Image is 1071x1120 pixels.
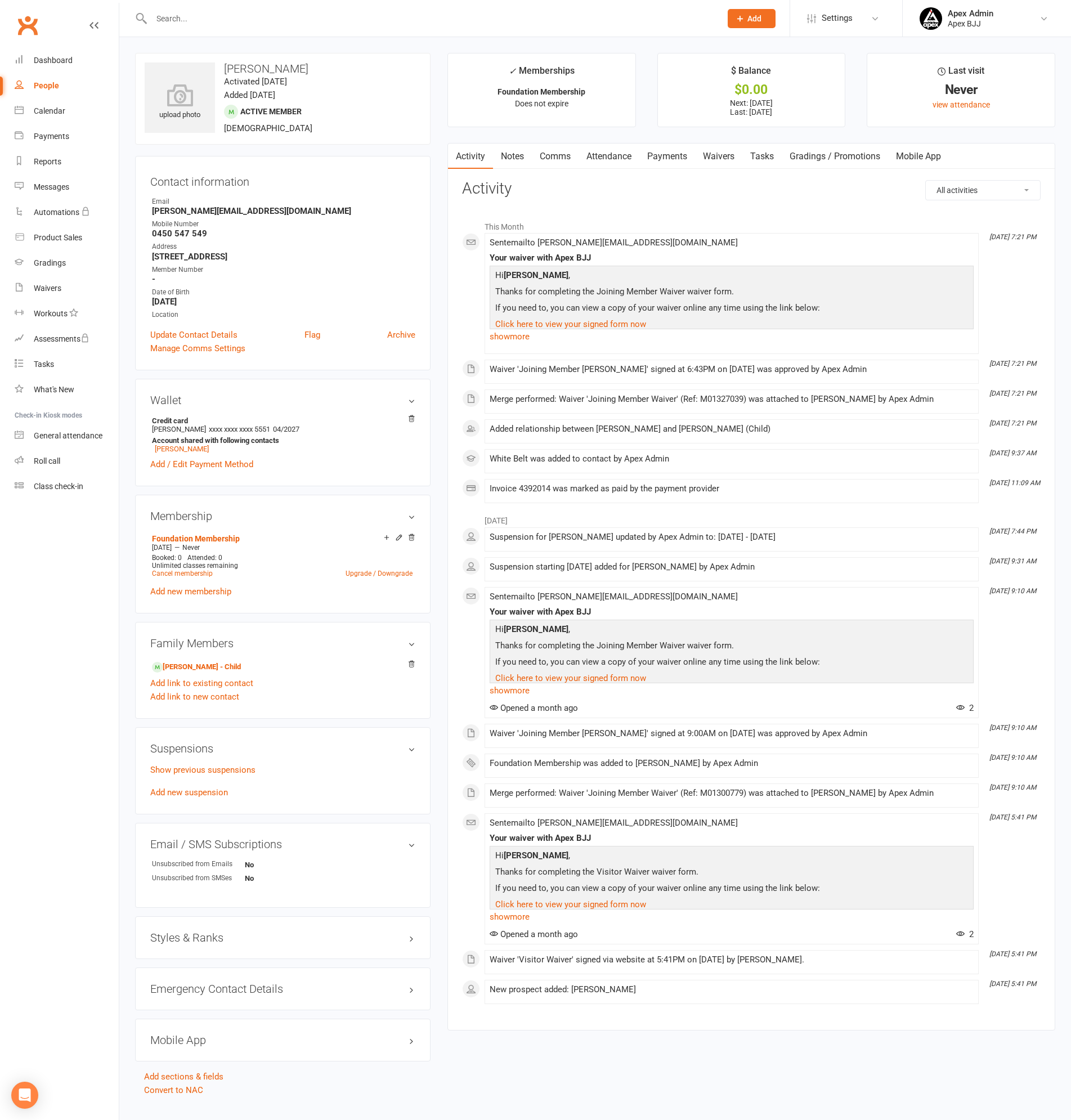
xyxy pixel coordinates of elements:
[148,11,713,26] input: Search...
[989,233,1036,241] i: [DATE] 7:21 PM
[15,352,119,377] a: Tasks
[492,881,971,898] p: If you need to, you can view a copy of your waiver online any time using the link below:
[989,360,1036,368] i: [DATE] 7:21 PM
[490,729,974,738] div: Waiver 'Joining Member [PERSON_NAME]' signed at 9:00AM on [DATE] was approved by Apex Admin
[782,144,888,169] a: Gradings / Promotions
[15,149,119,174] a: Reports
[245,874,310,882] strong: No
[144,1072,223,1082] a: Add sections & fields
[920,7,942,30] img: thumb_image1745496852.png
[150,637,415,649] h3: Family Members
[152,570,213,577] a: Cancel membership
[490,818,738,828] span: Sent email to [PERSON_NAME][EMAIL_ADDRESS][DOMAIN_NAME]
[504,624,568,634] strong: [PERSON_NAME]
[34,456,60,465] div: Roll call
[989,587,1036,595] i: [DATE] 9:10 AM
[150,1034,415,1046] h3: Mobile App
[448,144,493,169] a: Activity
[989,813,1036,821] i: [DATE] 5:41 PM
[152,241,415,252] div: Address
[490,329,974,344] a: show more
[15,225,119,250] a: Product Sales
[668,98,835,117] p: Next: [DATE] Last: [DATE]
[515,99,568,108] span: Does not expire
[495,319,646,329] a: Click here to view your signed form now
[989,950,1036,958] i: [DATE] 5:41 PM
[34,284,61,293] div: Waivers
[34,334,89,343] div: Assessments
[152,252,415,262] strong: [STREET_ADDRESS]
[187,554,222,562] span: Attended: 0
[490,562,974,572] div: Suspension starting [DATE] added for [PERSON_NAME] by Apex Admin
[152,274,415,284] strong: -
[34,56,73,65] div: Dashboard
[492,639,971,655] p: Thanks for completing the Joining Member Waiver waiver form.
[150,328,237,342] a: Update Contact Details
[144,1085,203,1095] a: Convert to NAC
[490,238,738,248] span: Sent email to [PERSON_NAME][EMAIL_ADDRESS][DOMAIN_NAME]
[149,543,415,552] div: —
[152,436,410,445] strong: Account shared with following contacts
[490,955,974,965] div: Waiver 'Visitor Waiver' signed via website at 5:41PM on [DATE] by [PERSON_NAME].
[948,19,993,29] div: Apex BJJ
[150,983,415,995] h3: Emergency Contact Details
[15,174,119,200] a: Messages
[150,765,256,775] a: Show previous suspensions
[11,1082,38,1109] div: Open Intercom Messenger
[989,389,1036,397] i: [DATE] 7:21 PM
[492,865,971,881] p: Thanks for completing the Visitor Waiver waiver form.
[150,415,415,455] li: [PERSON_NAME]
[150,171,415,188] h3: Contact information
[490,985,974,994] div: New prospect added: [PERSON_NAME]
[490,365,974,374] div: Waiver 'Joining Member [PERSON_NAME]' signed at 6:43PM on [DATE] was approved by Apex Admin
[509,64,575,84] div: Memberships
[938,64,984,84] div: Last visit
[224,90,275,100] time: Added [DATE]
[14,11,42,39] a: Clubworx
[490,607,974,617] div: Your waiver with Apex BJJ
[504,850,568,861] strong: [PERSON_NAME]
[15,124,119,149] a: Payments
[34,309,68,318] div: Workouts
[150,394,415,406] h3: Wallet
[490,789,974,798] div: Merge performed: Waiver 'Joining Member Waiver' (Ref: M01300779) was attached to [PERSON_NAME] by...
[152,859,245,870] div: Unsubscribed from Emails
[152,219,415,230] div: Mobile Number
[15,250,119,276] a: Gradings
[490,395,974,404] div: Merge performed: Waiver 'Joining Member Waiver' (Ref: M01327039) was attached to [PERSON_NAME] by...
[462,180,1041,198] h3: Activity
[579,144,639,169] a: Attendance
[639,144,695,169] a: Payments
[387,328,415,342] a: Archive
[989,754,1036,761] i: [DATE] 9:10 AM
[15,48,119,73] a: Dashboard
[34,385,74,394] div: What's New
[34,431,102,440] div: General attendance
[15,377,119,402] a: What's New
[15,326,119,352] a: Assessments
[747,14,761,23] span: Add
[15,449,119,474] a: Roll call
[34,482,83,491] div: Class check-in
[34,106,65,115] div: Calendar
[490,253,974,263] div: Your waiver with Apex BJJ
[150,586,231,597] a: Add new membership
[956,703,974,713] span: 2
[490,592,738,602] span: Sent email to [PERSON_NAME][EMAIL_ADDRESS][DOMAIN_NAME]
[492,301,971,317] p: If you need to, you can view a copy of your waiver online any time using the link below:
[150,931,415,944] h3: Styles & Ranks
[731,64,771,84] div: $ Balance
[490,909,974,925] a: show more
[152,873,245,884] div: Unsubscribed from SMSes
[504,270,568,280] strong: [PERSON_NAME]
[152,554,182,562] span: Booked: 0
[495,673,646,683] a: Click here to view your signed form now
[34,132,69,141] div: Payments
[888,144,949,169] a: Mobile App
[462,509,1041,527] li: [DATE]
[989,449,1036,457] i: [DATE] 9:37 AM
[304,328,320,342] a: Flag
[495,899,646,910] a: Click here to view your signed form now
[150,838,415,850] h3: Email / SMS Subscriptions
[150,742,415,755] h3: Suspensions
